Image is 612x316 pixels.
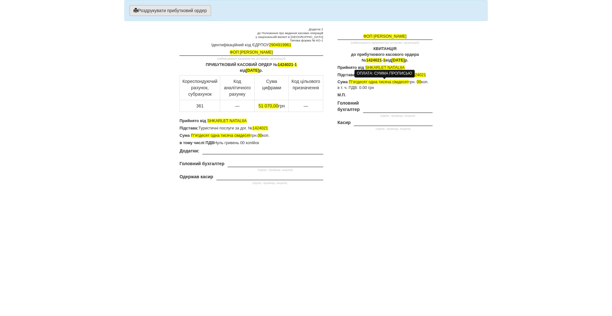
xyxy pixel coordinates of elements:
td: — [289,100,323,112]
td: грн [254,100,288,112]
p: Нуль гривень 00 копійок [179,140,323,146]
span: 1424021 [252,126,268,130]
p: грн. коп. [179,133,323,139]
small: Додаток 2 до Положення про ведення касових операцій у національній валюті в [GEOGRAPHIC_DATA] Тип... [179,27,323,42]
small: (підпис, прізвище, ініціали) [363,114,433,118]
span: ФОП [PERSON_NAME] [230,50,273,55]
b: Сума [179,133,190,138]
span: [DATE] [246,68,259,73]
b: Сума [338,80,348,84]
p: Ідентифікаційний код ЄДРПОУ [179,42,323,48]
td: 361 [180,100,220,112]
span: 1424021 [278,62,293,67]
b: Прийнято від [179,119,206,123]
b: Підстава: [179,126,198,130]
th: Додатки: [179,148,202,161]
span: 1424021 [366,58,382,62]
p: в т. ч. ПДВ: 0.00 грн [338,79,433,91]
small: (найменування підприємства (установи, організації)) [338,41,433,45]
small: (підпис, прізвище, ініціали) [216,181,323,185]
p: Туристичні послуги за дог. № [338,72,433,78]
span: 00 [258,133,262,138]
p: Туристичні послуги за дог. № [179,126,323,131]
th: Головний бухгалтер [338,100,363,119]
span: Пʼятдесят одна тисяча сімдесят [349,80,408,84]
td: — [220,100,255,112]
span: 2904919961 [269,43,291,47]
small: (підпис, прізвище, ініціали) [354,127,433,131]
span: ФОП [PERSON_NAME] [363,34,407,39]
span: 1 [383,58,385,62]
span: 1424021 [410,73,426,77]
b: в тому числі ПДВ [179,141,214,145]
b: Прийнято від [338,65,364,70]
td: Сума цифрами [254,75,288,100]
span: [DATE] [391,58,405,62]
td: Кореспондуючий рахунок, субрахунок [180,75,220,100]
th: Касир [338,119,354,132]
span: 00 [417,80,421,84]
th: Одержав касир [179,173,216,187]
b: Підстава: [338,73,356,77]
p: КВИТАНЦІЯ до прибуткового касового ордера № - від р. [338,46,433,63]
small: (найменування підприємства (установи, організації)) [179,57,323,61]
span: грн. [409,80,417,84]
b: М.П. [338,93,346,97]
button: Роздрукувати прибутковий ордер [129,5,211,16]
span: Пʼятдесят одна тисяча сімдесят [191,133,251,138]
span: 1 [295,62,297,67]
p: ПРИБУТКОВИЙ КАСОВИЙ ОРДЕР № - від р. [179,62,323,74]
td: Код цільового призначення [289,75,323,100]
div: ОПЛАТА: СУММА ПРОПИСЬЮ [354,70,415,77]
td: Код аналітичного рахунку [220,75,255,100]
span: SHKARLET NATALIIA [207,119,247,123]
span: коп. [421,80,428,84]
span: SHKARLET NATALIIA [365,65,405,70]
th: Головний бухгалтер [179,160,228,173]
small: (підпис, прізвище, ініціали) [228,168,323,172]
span: 51 070,00 [259,103,278,108]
